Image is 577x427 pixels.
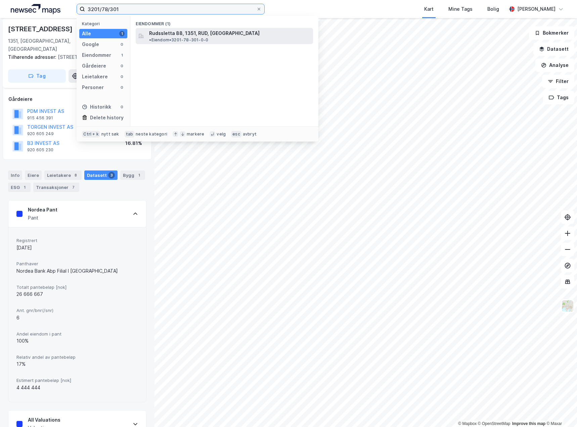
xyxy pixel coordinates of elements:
[125,131,135,138] div: tab
[8,69,66,83] button: Tag
[561,300,574,312] img: Z
[243,131,257,137] div: avbryt
[543,91,574,104] button: Tags
[533,42,574,56] button: Datasett
[82,103,111,111] div: Historikk
[187,131,204,137] div: markere
[27,147,53,153] div: 920 605 230
[11,4,60,14] img: logo.a4113a55bc3d86da70a041830d287a7e.svg
[33,183,79,192] div: Transaksjoner
[136,131,167,137] div: neste kategori
[101,131,119,137] div: nytt søk
[16,238,138,243] span: Registrert
[130,16,318,28] div: Eiendommer (1)
[217,131,226,137] div: velg
[16,378,138,383] span: Estimert pantebeløp [nok]
[149,37,151,42] span: •
[149,37,208,43] span: Eiendom • 3201-78-301-0-0
[27,131,54,137] div: 920 605 249
[543,395,577,427] iframe: Chat Widget
[82,73,108,81] div: Leietakere
[120,170,145,180] div: Bygg
[517,5,556,13] div: [PERSON_NAME]
[487,5,499,13] div: Bolig
[535,59,574,72] button: Analyse
[82,21,127,26] div: Kategori
[44,170,82,180] div: Leietakere
[8,24,74,34] div: [STREET_ADDRESS]
[25,170,42,180] div: Eiere
[424,5,434,13] div: Kart
[478,421,511,426] a: OpenStreetMap
[448,5,473,13] div: Mine Tags
[458,421,477,426] a: Mapbox
[119,85,125,90] div: 0
[8,183,31,192] div: ESG
[16,267,138,275] div: Nordea Bank Abp Filial I [GEOGRAPHIC_DATA]
[16,244,138,252] div: [DATE]
[125,139,142,147] div: 16.81%
[16,261,138,267] span: Panthaver
[119,74,125,79] div: 0
[108,172,115,179] div: 3
[119,31,125,36] div: 1
[16,337,138,345] div: 100%
[119,63,125,69] div: 0
[16,290,138,298] div: 26 666 667
[16,331,138,337] span: Andel eiendom i pant
[8,170,22,180] div: Info
[82,62,106,70] div: Gårdeiere
[119,42,125,47] div: 0
[231,131,241,138] div: esc
[28,416,60,424] div: All Valuations
[16,384,138,392] div: 4 444 444
[70,184,77,191] div: 7
[82,131,100,138] div: Ctrl + k
[82,51,111,59] div: Eiendommer
[119,104,125,110] div: 0
[21,184,28,191] div: 1
[72,172,79,179] div: 8
[16,284,138,290] span: Totalt pantebeløp [nok]
[82,83,104,91] div: Personer
[82,30,91,38] div: Alle
[512,421,545,426] a: Improve this map
[149,29,260,37] span: Rudssletta 88, 1351, RUD, [GEOGRAPHIC_DATA]
[16,360,138,368] div: 17%
[8,54,58,60] span: Tilhørende adresser:
[82,40,99,48] div: Google
[119,52,125,58] div: 1
[28,206,57,214] div: Nordea Pant
[8,53,141,61] div: [STREET_ADDRESS]
[28,214,57,222] div: Pant
[16,354,138,360] span: Relativ andel av pantebeløp
[542,75,574,88] button: Filter
[8,37,95,53] div: 1351, [GEOGRAPHIC_DATA], [GEOGRAPHIC_DATA]
[27,115,53,121] div: 915 456 391
[16,314,138,322] div: 6
[136,172,142,179] div: 1
[16,308,138,313] span: Ant. gnr/bnr(/snr)
[84,170,118,180] div: Datasett
[8,95,146,103] div: Gårdeiere
[529,26,574,40] button: Bokmerker
[90,114,124,122] div: Delete history
[85,4,256,14] input: Søk på adresse, matrikkel, gårdeiere, leietakere eller personer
